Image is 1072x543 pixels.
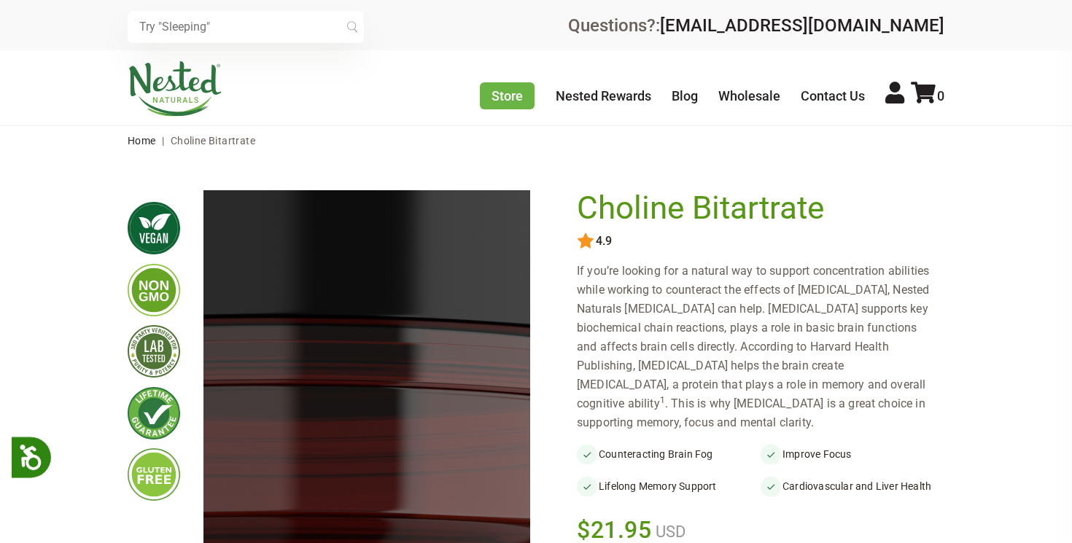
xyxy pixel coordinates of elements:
[480,82,535,109] a: Store
[128,126,944,155] nav: breadcrumbs
[577,190,937,227] h1: Choline Bitartrate
[171,135,255,147] span: Choline Bitartrate
[594,235,612,248] span: 4.9
[660,15,944,36] a: [EMAIL_ADDRESS][DOMAIN_NAME]
[672,88,698,103] a: Blog
[652,523,685,541] span: USD
[128,61,222,117] img: Nested Naturals
[911,88,944,103] a: 0
[577,444,761,464] li: Counteracting Brain Fog
[937,88,944,103] span: 0
[718,88,780,103] a: Wholesale
[660,395,665,405] sup: 1
[801,88,865,103] a: Contact Us
[577,476,761,496] li: Lifelong Memory Support
[577,233,594,250] img: star.svg
[761,476,944,496] li: Cardiovascular and Liver Health
[556,88,651,103] a: Nested Rewards
[128,387,180,440] img: lifetimeguarantee
[128,448,180,501] img: glutenfree
[577,262,944,432] div: If you’re looking for a natural way to support concentration abilities while working to counterac...
[568,17,944,34] div: Questions?:
[761,444,944,464] li: Improve Focus
[128,11,364,43] input: Try "Sleeping"
[158,135,168,147] span: |
[128,264,180,316] img: gmofree
[128,202,180,254] img: vegan
[128,325,180,378] img: thirdpartytested
[128,135,156,147] a: Home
